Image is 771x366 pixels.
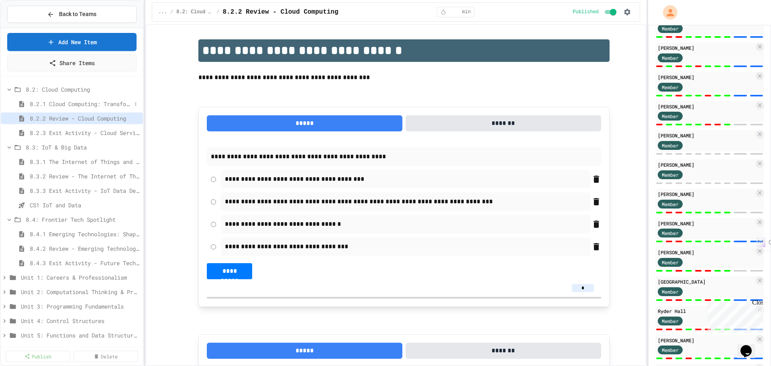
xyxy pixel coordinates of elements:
[132,100,140,108] button: More options
[658,161,754,168] div: [PERSON_NAME]
[30,259,140,267] span: 8.4.3 Exit Activity - Future Tech Challenge
[658,278,754,285] div: [GEOGRAPHIC_DATA]
[30,129,140,137] span: 8.2.3 Exit Activity - Cloud Service Detective
[170,9,173,15] span: /
[662,171,679,178] span: Member
[223,7,339,17] span: 8.2.2 Review - Cloud Computing
[26,143,140,151] span: 8.3: IoT & Big Data
[655,3,679,22] div: My Account
[30,186,140,195] span: 8.3.3 Exit Activity - IoT Data Detective Challenge
[658,307,754,315] div: Ryder Hall
[658,132,754,139] div: [PERSON_NAME]
[59,10,96,18] span: Back to Teams
[658,44,754,51] div: [PERSON_NAME]
[21,302,140,311] span: Unit 3: Programming Fundamentals
[21,317,140,325] span: Unit 4: Control Structures
[30,230,140,238] span: 8.4.1 Emerging Technologies: Shaping Our Digital Future
[737,334,763,358] iframe: chat widget
[658,190,754,198] div: [PERSON_NAME]
[658,74,754,81] div: [PERSON_NAME]
[658,103,754,110] div: [PERSON_NAME]
[73,351,138,362] a: Delete
[662,112,679,120] span: Member
[7,6,137,23] button: Back to Teams
[30,172,140,180] span: 8.3.2 Review - The Internet of Things and Big Data
[159,9,167,15] span: ...
[662,142,679,149] span: Member
[30,244,140,253] span: 8.4.2 Review - Emerging Technologies: Shaping Our Digital Future
[573,9,599,15] span: Published
[658,337,754,344] div: [PERSON_NAME]
[662,200,679,208] span: Member
[26,215,140,224] span: 8.4: Frontier Tech Spotlight
[662,317,679,325] span: Member
[662,229,679,237] span: Member
[176,9,213,15] span: 8.2: Cloud Computing
[662,54,679,61] span: Member
[21,288,140,296] span: Unit 2: Computational Thinking & Problem-Solving
[662,259,679,266] span: Member
[30,157,140,166] span: 8.3.1 The Internet of Things and Big Data: Our Connected Digital World
[7,54,137,72] a: Share Items
[658,220,754,227] div: [PERSON_NAME]
[6,351,70,362] a: Publish
[704,299,763,333] iframe: chat widget
[26,85,140,94] span: 8.2: Cloud Computing
[216,9,219,15] span: /
[662,346,679,354] span: Member
[21,273,140,282] span: Unit 1: Careers & Professionalism
[30,201,140,209] span: CS1 IoT and Data
[573,7,618,17] div: Content is published and visible to students
[21,331,140,339] span: Unit 5: Functions and Data Structures
[7,33,137,51] a: Add New Item
[658,249,754,256] div: [PERSON_NAME]
[462,9,471,15] span: min
[30,114,140,123] span: 8.2.2 Review - Cloud Computing
[30,100,132,108] span: 8.2.1 Cloud Computing: Transforming the Digital World
[662,84,679,91] span: Member
[662,25,679,32] span: Member
[662,288,679,295] span: Member
[3,3,55,51] div: Chat with us now!Close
